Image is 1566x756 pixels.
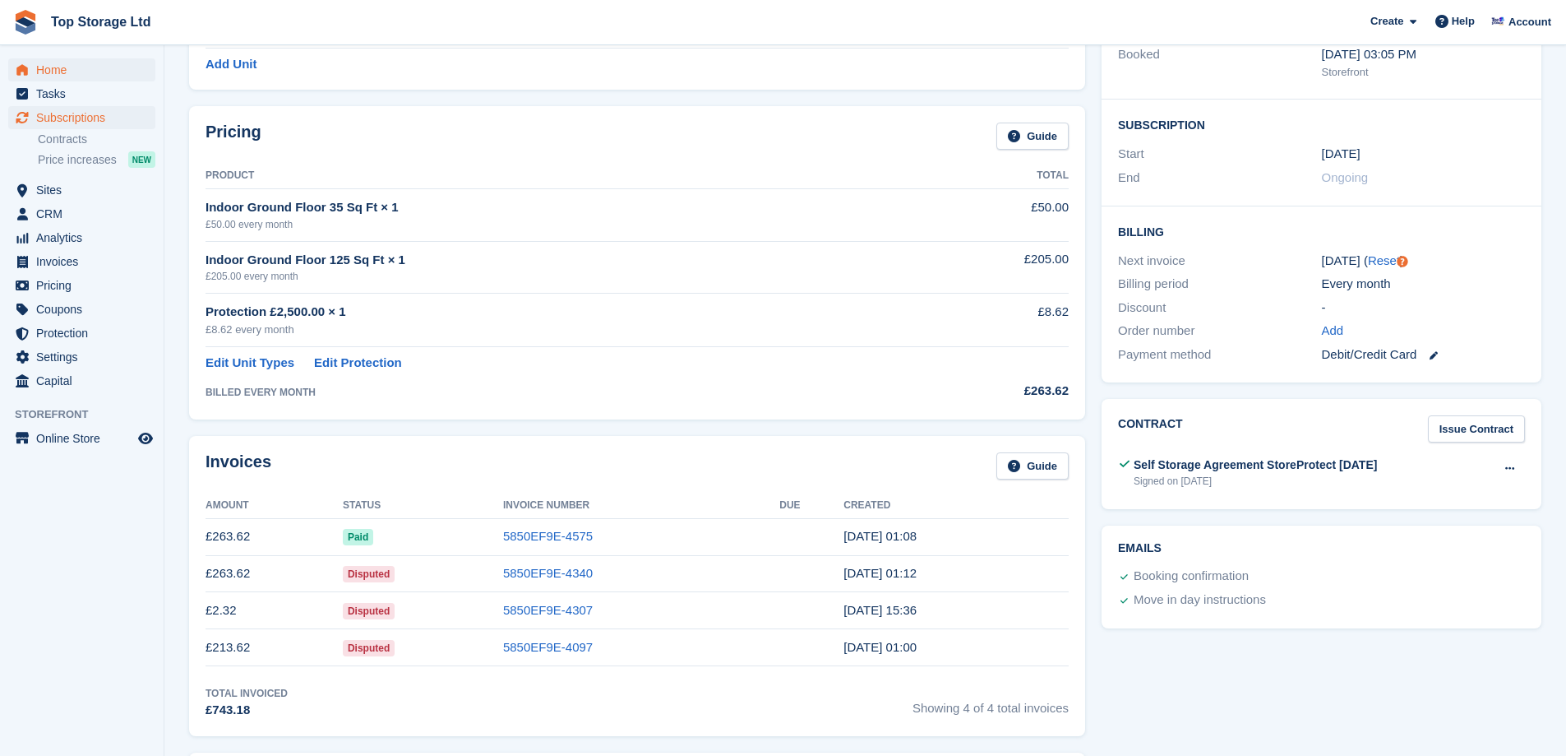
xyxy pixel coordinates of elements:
[8,106,155,129] a: menu
[1118,322,1321,341] div: Order number
[38,151,155,169] a: Price increases NEW
[206,686,288,701] div: Total Invoiced
[1118,252,1321,271] div: Next invoice
[1134,567,1249,587] div: Booking confirmation
[911,163,1069,189] th: Total
[343,640,395,656] span: Disputed
[38,152,117,168] span: Price increases
[15,406,164,423] span: Storefront
[1134,591,1266,610] div: Move in day instructions
[503,493,779,519] th: Invoice Number
[1322,45,1525,64] div: [DATE] 03:05 PM
[843,603,917,617] time: 2025-06-30 14:36:35 UTC
[206,251,911,270] div: Indoor Ground Floor 125 Sq Ft × 1
[843,640,917,654] time: 2025-06-02 00:00:26 UTC
[13,10,38,35] img: stora-icon-8386f47178a22dfd0bd8f6a31ec36ba5ce8667c1dd55bd0f319d3a0aa187defe.svg
[911,294,1069,347] td: £8.62
[36,179,135,202] span: Sites
[8,427,155,450] a: menu
[206,269,911,284] div: £205.00 every month
[8,82,155,105] a: menu
[206,518,343,555] td: £263.62
[1118,299,1321,318] div: Discount
[843,493,1069,519] th: Created
[206,123,261,150] h2: Pricing
[8,250,155,273] a: menu
[314,354,402,373] a: Edit Protection
[1322,252,1525,271] div: [DATE] ( )
[503,603,593,617] a: 5850EF9E-4307
[206,55,256,74] a: Add Unit
[136,429,155,448] a: Preview store
[1322,145,1360,164] time: 2025-06-02 00:00:00 UTC
[206,303,911,322] div: Protection £2,500.00 × 1
[912,686,1069,720] span: Showing 4 of 4 total invoices
[8,226,155,249] a: menu
[8,58,155,81] a: menu
[8,322,155,345] a: menu
[1118,45,1321,80] div: Booked
[343,493,503,519] th: Status
[206,163,911,189] th: Product
[206,452,271,480] h2: Invoices
[36,250,135,273] span: Invoices
[206,217,911,232] div: £50.00 every month
[8,369,155,392] a: menu
[206,354,294,373] a: Edit Unit Types
[503,566,593,580] a: 5850EF9E-4340
[911,382,1069,401] div: £263.62
[36,322,135,345] span: Protection
[1322,275,1525,294] div: Every month
[1134,457,1377,474] div: Self Storage Agreement StoreProtect [DATE]
[36,369,135,392] span: Capital
[911,189,1069,241] td: £50.00
[36,427,135,450] span: Online Store
[1118,346,1321,364] div: Payment method
[36,226,135,249] span: Analytics
[8,298,155,321] a: menu
[36,58,135,81] span: Home
[1322,299,1525,318] div: -
[128,151,155,168] div: NEW
[1508,14,1551,30] span: Account
[1370,13,1403,30] span: Create
[1428,415,1525,443] a: Issue Contract
[996,452,1069,480] a: Guide
[206,555,343,592] td: £263.62
[36,106,135,129] span: Subscriptions
[1322,170,1369,184] span: Ongoing
[1134,474,1377,489] div: Signed on [DATE]
[1118,116,1525,132] h2: Subscription
[206,198,911,217] div: Indoor Ground Floor 35 Sq Ft × 1
[8,274,155,297] a: menu
[8,346,155,369] a: menu
[206,322,911,338] div: £8.62 every month
[1452,13,1475,30] span: Help
[1490,13,1506,30] img: Sam Topham
[206,385,911,400] div: BILLED EVERY MONTH
[8,179,155,202] a: menu
[1395,254,1410,269] div: Tooltip anchor
[1322,64,1525,81] div: Storefront
[1118,145,1321,164] div: Start
[1118,169,1321,188] div: End
[36,298,135,321] span: Coupons
[36,346,135,369] span: Settings
[1118,223,1525,239] h2: Billing
[38,132,155,147] a: Contracts
[503,640,593,654] a: 5850EF9E-4097
[1118,415,1183,443] h2: Contract
[1118,275,1321,294] div: Billing period
[343,603,395,619] span: Disputed
[36,82,135,105] span: Tasks
[206,493,343,519] th: Amount
[44,8,157,35] a: Top Storage Ltd
[843,529,917,543] time: 2025-08-02 00:08:37 UTC
[911,241,1069,293] td: £205.00
[36,202,135,225] span: CRM
[206,701,288,720] div: £743.18
[206,592,343,629] td: £2.32
[1118,542,1525,555] h2: Emails
[996,123,1069,150] a: Guide
[206,629,343,666] td: £213.62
